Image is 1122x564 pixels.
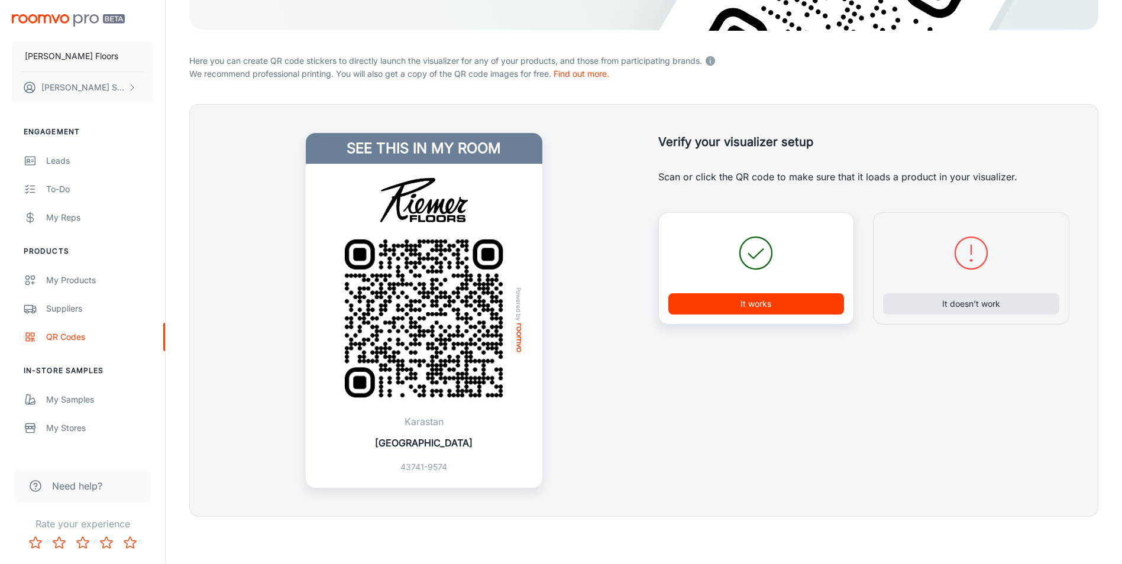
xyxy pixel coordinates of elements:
[46,302,153,315] div: Suppliers
[41,81,125,94] p: [PERSON_NAME] Small
[375,414,473,429] p: Karastan
[25,50,118,63] p: [PERSON_NAME] Floors
[46,154,153,167] div: Leads
[46,422,153,435] div: My Stores
[306,133,542,164] h4: See this in my room
[375,436,473,450] p: [GEOGRAPHIC_DATA]
[189,67,1098,80] p: We recommend professional printing. You will also get a copy of the QR code images for free.
[375,461,473,474] p: 43741-9574
[348,178,500,222] img: Riemer Floors
[118,531,142,555] button: Rate 5 star
[658,133,1070,151] h5: Verify your visualizer setup
[883,293,1059,315] button: It doesn’t work
[513,287,525,321] span: Powered by
[306,133,542,488] a: See this in my roomRiemer FloorsQR Code ExamplePowered byroomvoKarastan[GEOGRAPHIC_DATA]43741-9574
[52,479,102,493] span: Need help?
[47,531,71,555] button: Rate 2 star
[46,183,153,196] div: To-do
[516,323,521,352] img: roomvo
[12,72,153,103] button: [PERSON_NAME] Small
[12,41,153,72] button: [PERSON_NAME] Floors
[668,293,845,315] button: It works
[9,517,156,531] p: Rate your experience
[46,274,153,287] div: My Products
[95,531,118,555] button: Rate 4 star
[46,211,153,224] div: My Reps
[71,531,95,555] button: Rate 3 star
[658,170,1070,184] p: Scan or click the QR code to make sure that it loads a product in your visualizer.
[12,14,125,27] img: Roomvo PRO Beta
[554,69,609,79] a: Find out more.
[328,222,520,414] img: QR Code Example
[24,531,47,555] button: Rate 1 star
[46,330,153,343] div: QR Codes
[189,52,1098,67] p: Here you can create QR code stickers to directly launch the visualizer for any of your products, ...
[46,393,153,406] div: My Samples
